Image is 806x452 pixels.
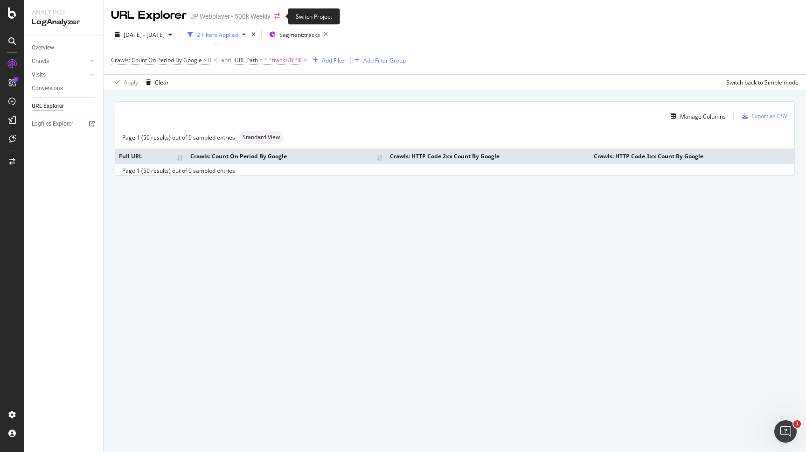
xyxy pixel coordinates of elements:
[322,56,347,64] div: Add Filter
[32,17,96,28] div: LogAnalyzer
[264,54,301,67] span: ^.*tracks/B.*$
[111,56,202,64] span: Crawls: Count On Period By Google
[184,27,250,42] button: 2 Filters Applied
[667,111,726,122] button: Manage Columns
[351,55,406,66] button: Add Filter Group
[32,101,64,111] div: URL Explorer
[726,78,799,86] div: Switch back to Simple mode
[190,12,271,21] div: JP Webplayer - 500k Weekly
[363,56,406,64] div: Add Filter Group
[32,119,97,129] a: Logfiles Explorer
[590,148,794,164] th: Crawls: HTTP Code 3xx Count By Google
[124,31,165,39] span: [DATE] - [DATE]
[111,27,176,42] button: [DATE] - [DATE]
[386,148,591,164] th: Crawls: HTTP Code 2xx Count By Google
[203,56,207,64] span: >
[142,75,169,90] button: Clear
[155,78,169,86] div: Clear
[723,75,799,90] button: Switch back to Simple mode
[111,75,138,90] button: Apply
[265,27,332,42] button: Segment:tracks
[235,56,258,64] span: URL Path
[32,119,73,129] div: Logfiles Explorer
[124,78,138,86] div: Apply
[197,31,238,39] div: 2 Filters Applied
[208,54,211,67] span: 0
[309,55,347,66] button: Add Filter
[32,70,46,80] div: Visits
[32,43,97,53] a: Overview
[32,7,96,17] div: Analytics
[122,167,235,175] div: Page 1 (50 results) out of 0 sampled entries
[774,420,797,443] iframe: Intercom live chat
[32,70,87,80] a: Visits
[250,30,257,39] div: times
[288,8,340,25] div: Switch Project
[793,420,801,428] span: 1
[259,56,263,64] span: =
[221,56,231,64] button: and
[279,31,320,39] span: Segment: tracks
[243,134,280,140] span: Standard View
[274,13,280,20] div: arrow-right-arrow-left
[122,134,235,141] div: Page 1 (50 results) out of 0 sampled entries
[115,148,187,164] th: Full URL
[738,109,787,124] button: Export as CSV
[32,43,54,53] div: Overview
[32,84,63,93] div: Conversions
[680,113,726,120] div: Manage Columns
[111,7,187,23] div: URL Explorer
[32,101,97,111] a: URL Explorer
[32,56,87,66] a: Crawls
[751,112,787,120] div: Export as CSV
[187,148,386,164] th: Crawls: Count On Period By Google
[239,131,284,144] div: neutral label
[32,84,97,93] a: Conversions
[32,56,49,66] div: Crawls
